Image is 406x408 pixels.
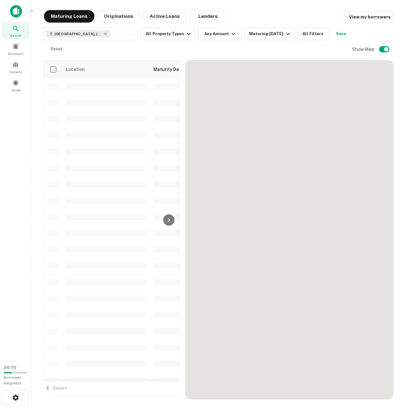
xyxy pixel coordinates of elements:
span: Borrower Requests [4,375,21,385]
button: Reset [46,43,67,55]
div: 0 0 [186,61,393,399]
span: Search [10,33,21,38]
button: Originations [97,10,140,23]
span: Saved [11,88,20,93]
span: Borrowers [8,51,23,56]
h6: Show Map [352,46,375,53]
span: Location [66,66,85,73]
th: Location [62,61,150,78]
a: View my borrowers [344,11,393,23]
iframe: Chat Widget [375,358,406,388]
a: Contacts [2,59,29,76]
div: Maturing [DATE] [249,30,292,38]
th: Maturity Date [150,61,203,78]
span: 24 / 70 [4,365,16,370]
a: Saved [2,77,29,94]
button: All Filters [297,28,329,40]
button: Save your search to get updates of matches that match your search criteria. [331,28,351,40]
span: Maturity Date [153,66,192,73]
button: Active Loans [143,10,187,23]
a: Borrowers [2,40,29,57]
span: Contacts [9,69,22,74]
button: All Property Types [141,28,195,40]
a: Search [2,22,29,39]
button: Maturing [DATE] [244,28,295,40]
img: capitalize-icon.png [10,5,22,18]
span: [GEOGRAPHIC_DATA], [GEOGRAPHIC_DATA], [GEOGRAPHIC_DATA] [55,31,102,37]
button: Any Amount [198,28,242,40]
button: Maturing Loans [44,10,94,23]
button: Lenders [189,10,227,23]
